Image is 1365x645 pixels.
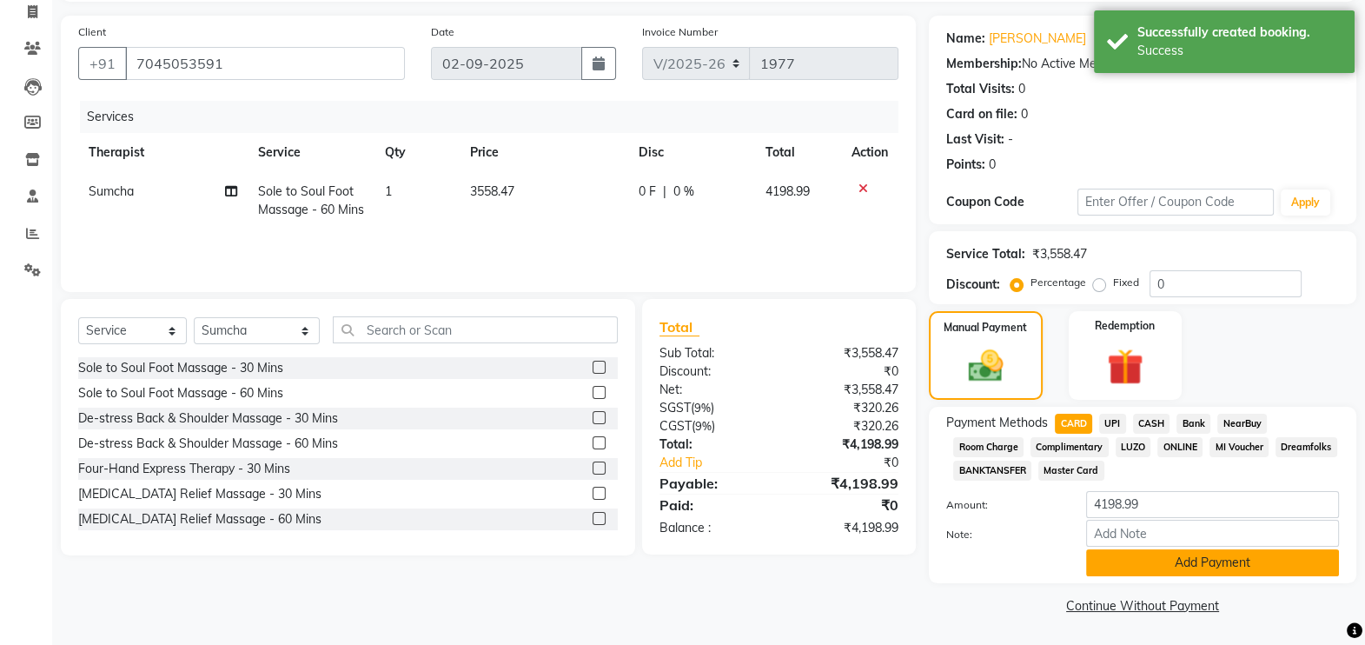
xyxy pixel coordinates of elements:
div: ₹3,558.47 [779,344,912,362]
span: 0 F [639,183,656,201]
a: [PERSON_NAME] [989,30,1086,48]
span: 9% [694,401,711,415]
label: Client [78,24,106,40]
div: Discount: [646,362,779,381]
div: ₹4,198.99 [779,519,912,537]
div: Discount: [946,276,1000,294]
label: Invoice Number [642,24,718,40]
img: _cash.svg [957,346,1014,386]
div: ₹3,558.47 [779,381,912,399]
div: [MEDICAL_DATA] Relief Massage - 60 Mins [78,510,321,529]
th: Therapist [78,133,248,172]
img: _gift.svg [1096,344,1155,389]
label: Percentage [1030,275,1086,290]
span: SGST [659,400,691,416]
div: Paid: [646,495,779,515]
th: Total [755,133,841,172]
label: Redemption [1095,318,1155,334]
div: Service Total: [946,245,1025,263]
div: Success [1137,42,1342,60]
div: - [1008,130,1013,149]
div: Services [80,101,911,133]
span: CARD [1055,414,1092,434]
div: Coupon Code [946,193,1077,211]
span: CASH [1133,414,1170,434]
div: De-stress Back & Shoulder Massage - 30 Mins [78,409,338,428]
div: Name: [946,30,985,48]
label: Date [431,24,454,40]
label: Manual Payment [944,320,1027,336]
div: ₹320.26 [779,417,912,436]
label: Fixed [1113,275,1139,290]
input: Search by Name/Mobile/Email/Code [125,47,405,80]
input: Add Note [1086,520,1339,547]
input: Amount [1086,491,1339,518]
div: 0 [1021,105,1028,123]
div: ₹0 [801,454,911,472]
span: Payment Methods [946,414,1048,432]
div: Sole to Soul Foot Massage - 60 Mins [78,384,283,402]
span: 4198.99 [765,183,810,199]
div: Payable: [646,473,779,494]
div: ₹4,198.99 [779,473,912,494]
div: 0 [989,156,996,174]
th: Price [460,133,628,172]
span: UPI [1099,414,1126,434]
th: Qty [374,133,460,172]
div: Total: [646,436,779,454]
input: Enter Offer / Coupon Code [1077,189,1274,216]
div: ₹320.26 [779,399,912,417]
div: Net: [646,381,779,399]
div: Balance : [646,519,779,537]
div: Last Visit: [946,130,1004,149]
label: Note: [933,527,1073,542]
span: 0 % [673,183,694,201]
div: Sub Total: [646,344,779,362]
span: Bank [1176,414,1210,434]
label: Amount: [933,497,1073,513]
span: Complimentary [1030,437,1109,457]
input: Search or Scan [333,316,619,343]
span: 1 [385,183,392,199]
span: MI Voucher [1209,437,1269,457]
div: ( ) [646,417,779,436]
div: [MEDICAL_DATA] Relief Massage - 30 Mins [78,485,321,503]
div: ₹0 [779,495,912,515]
span: 3558.47 [470,183,514,199]
div: ₹0 [779,362,912,381]
div: ₹4,198.99 [779,436,912,454]
span: Sole to Soul Foot Massage - 60 Mins [258,183,364,217]
th: Service [248,133,374,172]
div: Membership: [946,55,1022,73]
span: Sumcha [89,183,134,199]
span: 9% [695,419,712,433]
div: Successfully created booking. [1137,23,1342,42]
span: BANKTANSFER [953,461,1031,481]
span: CGST [659,418,692,434]
div: No Active Membership [946,55,1339,73]
div: Card on file: [946,105,1017,123]
div: Points: [946,156,985,174]
button: Apply [1281,190,1330,216]
span: NearBuy [1217,414,1267,434]
span: Master Card [1038,461,1104,481]
a: Add Tip [646,454,801,472]
span: Dreamfolks [1276,437,1337,457]
div: Total Visits: [946,80,1015,98]
div: ₹3,558.47 [1032,245,1087,263]
span: Total [659,318,699,336]
button: +91 [78,47,127,80]
div: ( ) [646,399,779,417]
div: 0 [1018,80,1025,98]
span: LUZO [1116,437,1151,457]
div: Four-Hand Express Therapy - 30 Mins [78,460,290,478]
span: | [663,183,666,201]
button: Add Payment [1086,549,1339,576]
th: Action [841,133,898,172]
a: Continue Without Payment [932,597,1353,615]
span: Room Charge [953,437,1024,457]
div: De-stress Back & Shoulder Massage - 60 Mins [78,435,338,453]
th: Disc [628,133,755,172]
span: ONLINE [1157,437,1203,457]
div: Sole to Soul Foot Massage - 30 Mins [78,359,283,377]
